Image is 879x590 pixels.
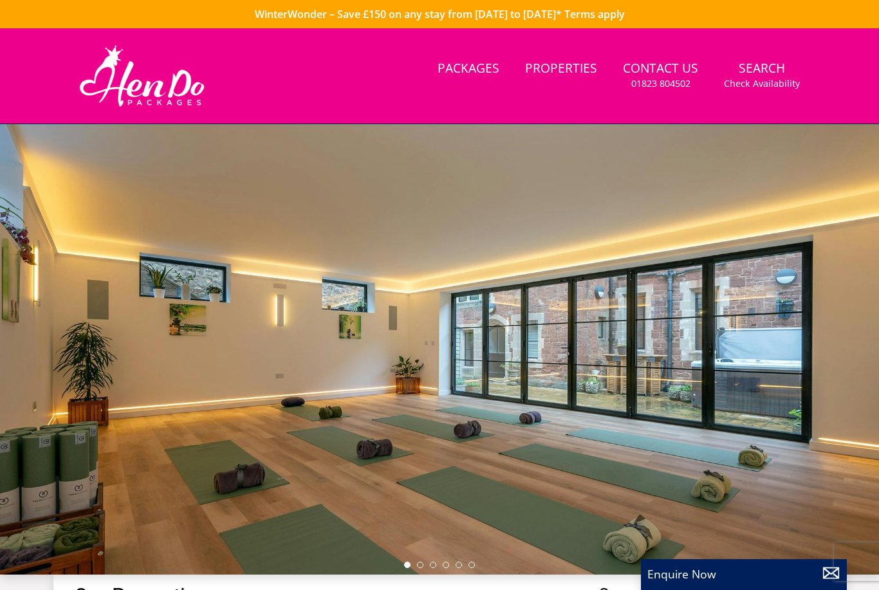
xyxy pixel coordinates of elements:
[520,55,602,84] a: Properties
[432,55,504,84] a: Packages
[719,55,805,97] a: SearchCheck Availability
[647,566,840,582] p: Enquire Now
[74,44,210,108] img: Hen Do Packages
[618,55,703,97] a: Contact Us01823 804502
[631,77,690,90] small: 01823 804502
[724,77,800,90] small: Check Availability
